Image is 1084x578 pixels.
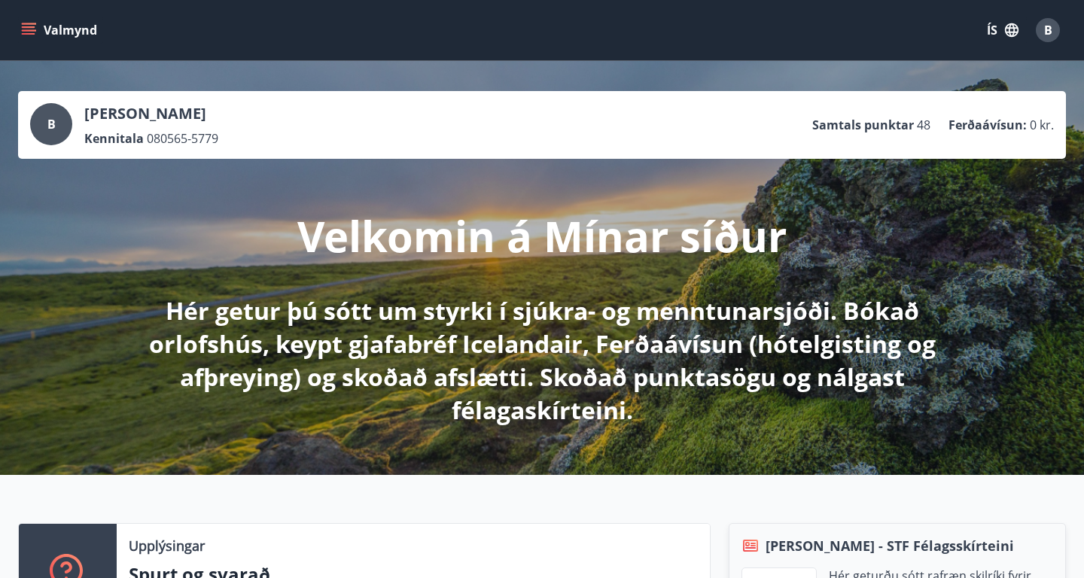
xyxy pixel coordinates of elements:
span: B [1044,22,1052,38]
span: B [47,116,56,132]
span: 0 kr. [1030,117,1054,133]
span: 48 [917,117,930,133]
button: ÍS [979,17,1027,44]
button: B [1030,12,1066,48]
button: menu [18,17,103,44]
p: Kennitala [84,130,144,147]
p: Upplýsingar [129,536,205,555]
p: Hér getur þú sótt um styrki í sjúkra- og menntunarsjóði. Bókað orlofshús, keypt gjafabréf Iceland... [145,294,939,427]
span: [PERSON_NAME] - STF Félagsskírteini [766,536,1014,555]
p: Ferðaávísun : [948,117,1027,133]
p: [PERSON_NAME] [84,103,218,124]
span: 080565-5779 [147,130,218,147]
p: Velkomin á Mínar síður [297,207,787,264]
p: Samtals punktar [812,117,914,133]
